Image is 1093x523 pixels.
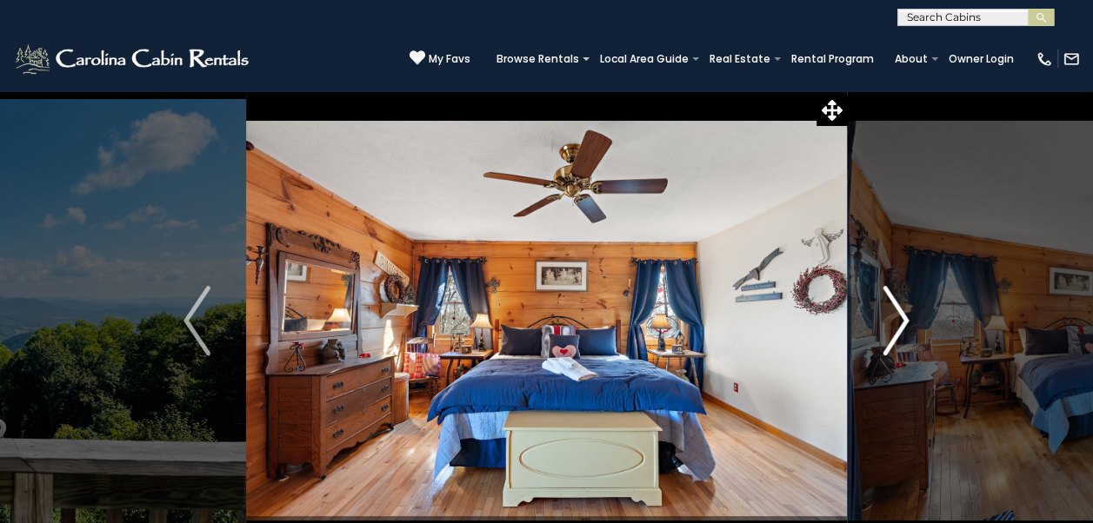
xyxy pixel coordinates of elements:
img: phone-regular-white.png [1036,50,1053,68]
a: Real Estate [701,47,779,71]
img: White-1-2.png [13,42,254,76]
img: mail-regular-white.png [1063,50,1080,68]
a: Owner Login [940,47,1023,71]
a: Local Area Guide [591,47,697,71]
a: About [886,47,936,71]
a: Rental Program [783,47,883,71]
a: Browse Rentals [488,47,588,71]
img: arrow [183,286,210,355]
a: My Favs [410,50,470,68]
span: My Favs [429,51,470,67]
img: arrow [883,286,909,355]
